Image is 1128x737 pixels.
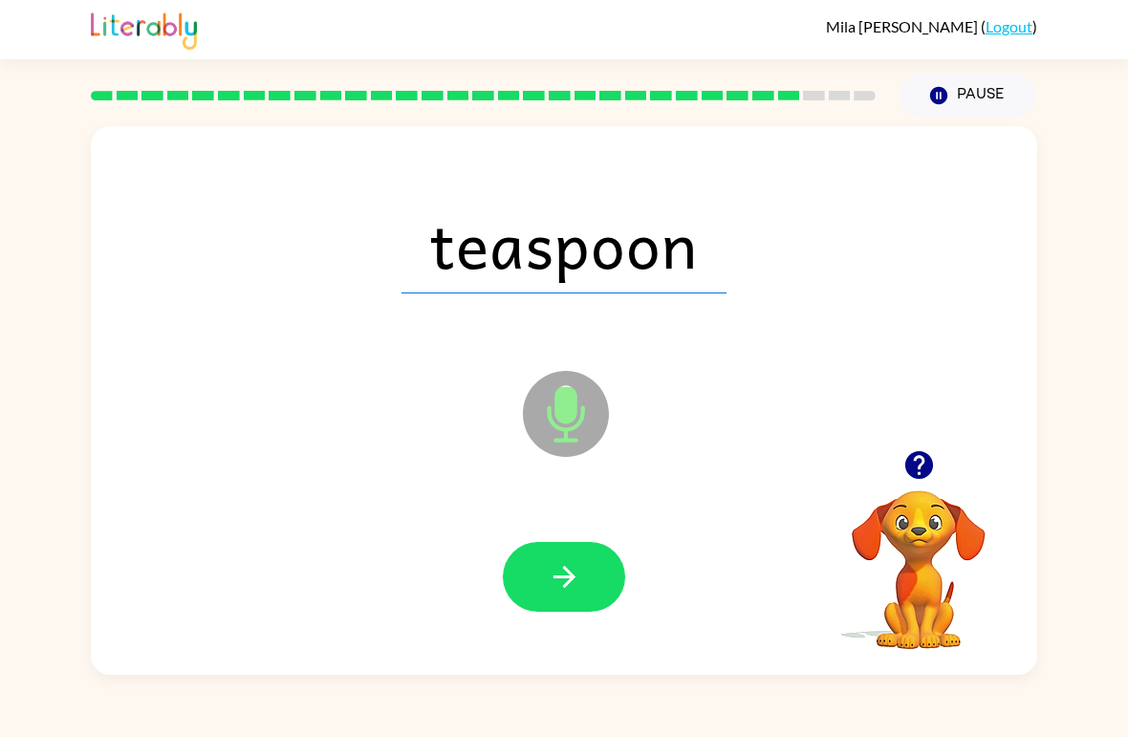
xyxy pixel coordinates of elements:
span: teaspoon [401,194,727,293]
img: Literably [91,8,197,50]
span: Mila [PERSON_NAME] [826,17,981,35]
button: Pause [899,74,1037,118]
a: Logout [986,17,1032,35]
div: ( ) [826,17,1037,35]
video: Your browser must support playing .mp4 files to use Literably. Please try using another browser. [823,461,1014,652]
